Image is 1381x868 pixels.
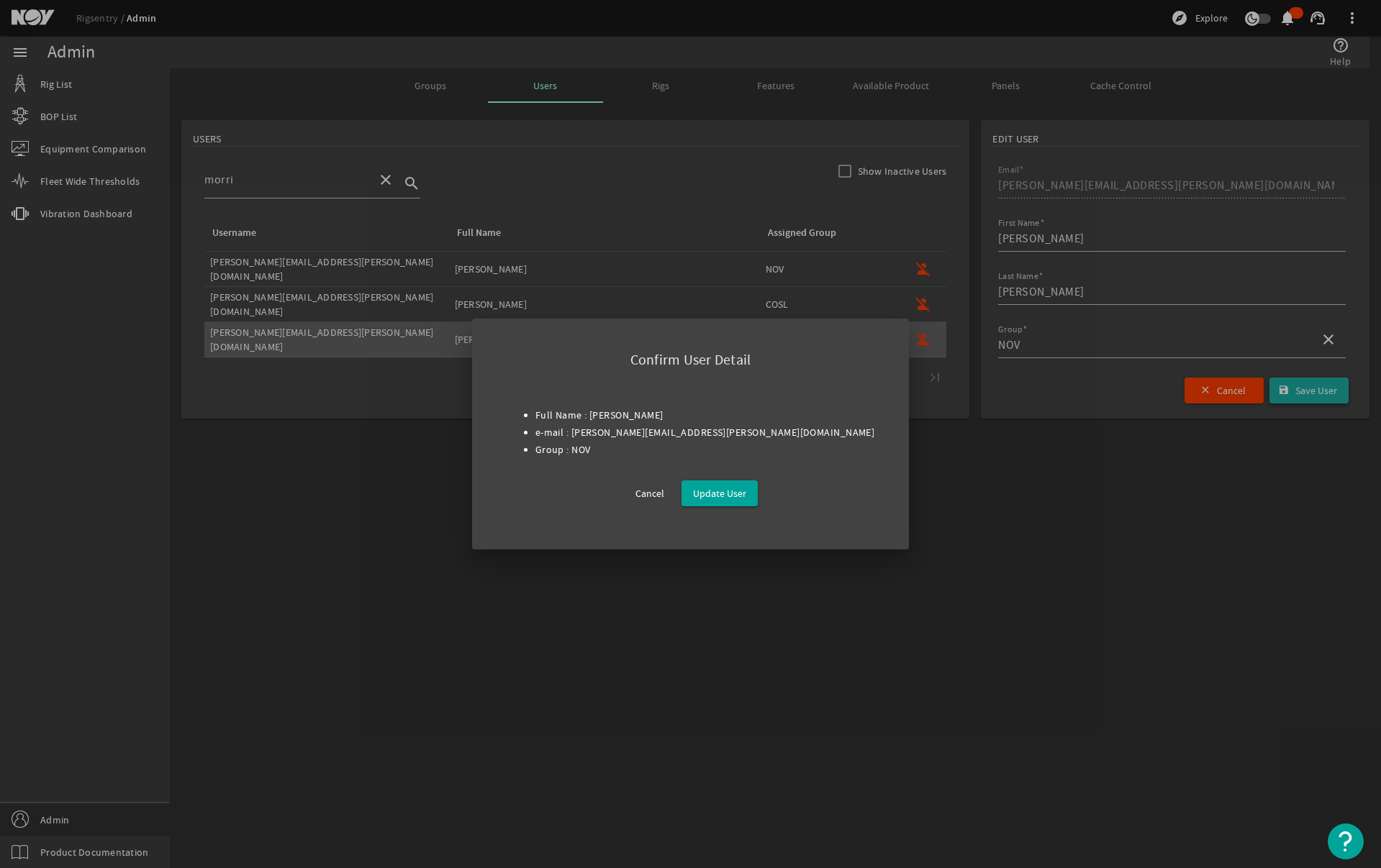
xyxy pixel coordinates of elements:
li: e-mail : [PERSON_NAME][EMAIL_ADDRESS][PERSON_NAME][DOMAIN_NAME] [535,424,875,441]
button: Cancel [624,480,676,506]
button: Open Resource Center [1328,823,1364,859]
button: Update User [682,480,758,506]
span: Cancel [635,485,664,502]
li: Group : NOV [535,441,875,458]
div: Confirm User Detail [613,336,769,378]
li: Full Name : [PERSON_NAME] [535,406,875,424]
span: Update User [693,485,746,502]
